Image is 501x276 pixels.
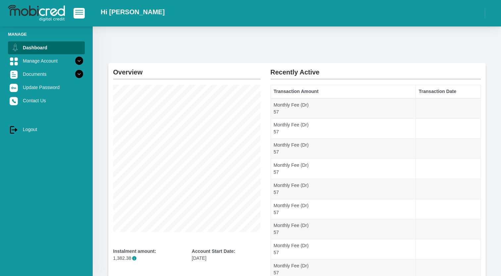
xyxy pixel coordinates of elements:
td: Monthly Fee (Dr) 57 [271,239,416,259]
div: [DATE] [192,248,261,262]
td: Monthly Fee (Dr) 57 [271,179,416,199]
td: Monthly Fee (Dr) 57 [271,98,416,118]
td: Monthly Fee (Dr) 57 [271,159,416,179]
h2: Overview [113,63,261,76]
a: Dashboard [8,41,85,54]
td: Monthly Fee (Dr) 57 [271,199,416,219]
th: Transaction Date [416,85,480,98]
b: Instalment amount: [113,249,156,254]
img: logo-mobicred.svg [8,5,65,22]
td: Monthly Fee (Dr) 57 [271,219,416,239]
span: i [132,256,136,260]
td: Monthly Fee (Dr) 57 [271,139,416,159]
b: Account Start Date: [192,249,235,254]
a: Manage Account [8,55,85,67]
a: Contact Us [8,94,85,107]
a: Documents [8,68,85,80]
a: Logout [8,123,85,136]
td: Monthly Fee (Dr) 57 [271,118,416,139]
h2: Recently Active [271,63,481,76]
a: Update Password [8,81,85,94]
h2: Hi [PERSON_NAME] [101,8,165,16]
p: 1,382.38 [113,255,182,262]
th: Transaction Amount [271,85,416,98]
li: Manage [8,31,85,37]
